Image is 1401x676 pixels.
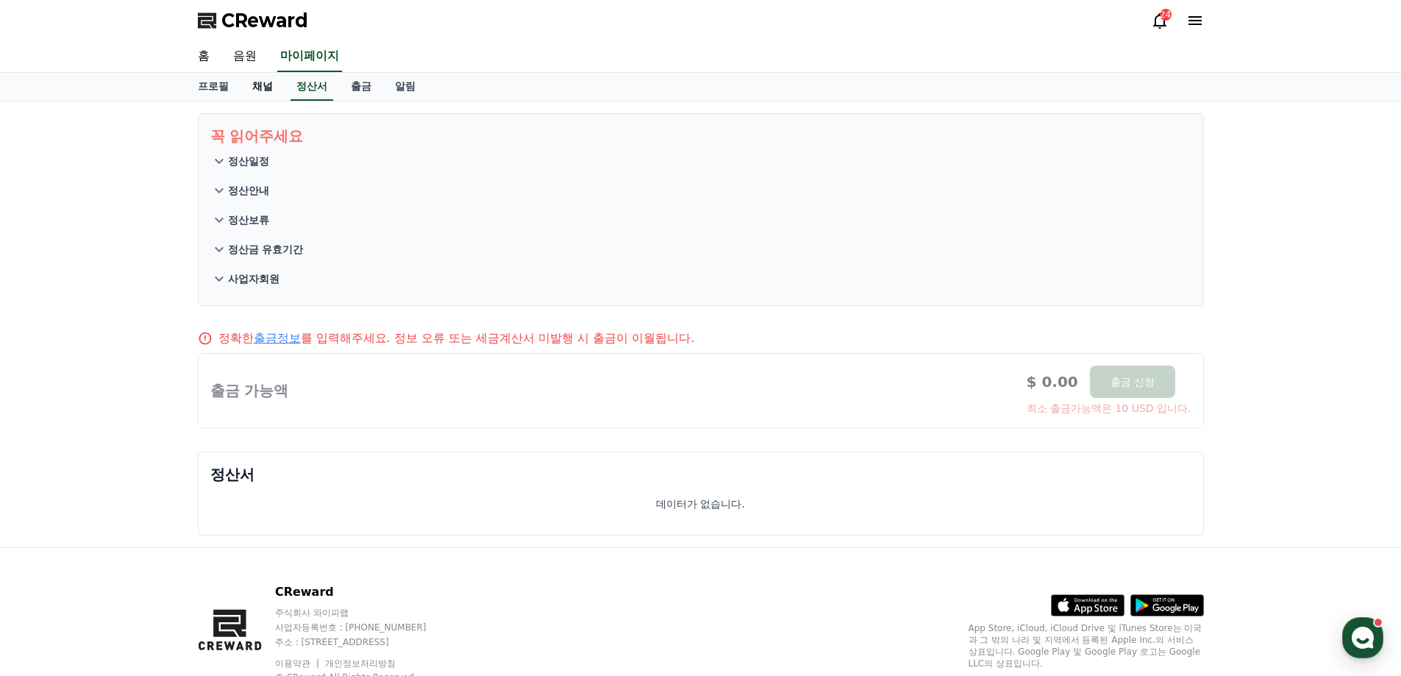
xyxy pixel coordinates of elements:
[46,488,55,500] span: 홈
[656,497,745,511] p: 데이터가 없습니다.
[383,73,427,101] a: 알림
[339,73,383,101] a: 출금
[1160,9,1172,21] div: 24
[210,126,1191,146] p: 꼭 읽어주세요
[227,488,245,500] span: 설정
[240,73,285,101] a: 채널
[221,41,268,72] a: 음원
[1151,12,1169,29] a: 24
[210,235,1191,264] button: 정산금 유효기간
[290,73,333,101] a: 정산서
[198,9,308,32] a: CReward
[97,466,190,503] a: 대화
[186,41,221,72] a: 홈
[275,658,321,669] a: 이용약관
[190,466,282,503] a: 설정
[221,9,308,32] span: CReward
[228,213,269,227] p: 정산보류
[275,622,454,633] p: 사업자등록번호 : [PHONE_NUMBER]
[275,583,454,601] p: CReward
[228,183,269,198] p: 정산안내
[275,636,454,648] p: 주소 : [STREET_ADDRESS]
[254,331,301,345] a: 출금정보
[325,658,396,669] a: 개인정보처리방침
[210,264,1191,293] button: 사업자회원
[186,73,240,101] a: 프로필
[135,489,152,501] span: 대화
[969,622,1204,669] p: App Store, iCloud, iCloud Drive 및 iTunes Store는 미국과 그 밖의 나라 및 지역에서 등록된 Apple Inc.의 서비스 상표입니다. Goo...
[228,242,304,257] p: 정산금 유효기간
[275,607,454,619] p: 주식회사 와이피랩
[210,205,1191,235] button: 정산보류
[210,464,1191,485] p: 정산서
[228,271,279,286] p: 사업자회원
[210,146,1191,176] button: 정산일정
[210,176,1191,205] button: 정산안내
[277,41,342,72] a: 마이페이지
[4,466,97,503] a: 홈
[218,330,695,347] p: 정확한 를 입력해주세요. 정보 오류 또는 세금계산서 미발행 시 출금이 이월됩니다.
[228,154,269,168] p: 정산일정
